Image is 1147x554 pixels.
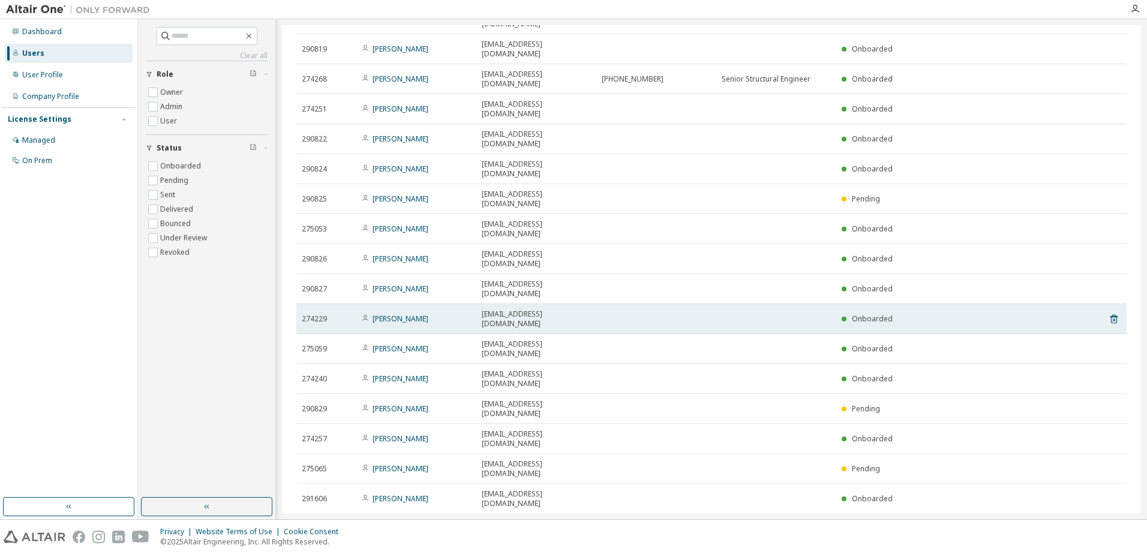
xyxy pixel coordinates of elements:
[22,136,55,145] div: Managed
[6,4,156,16] img: Altair One
[482,40,591,59] span: [EMAIL_ADDRESS][DOMAIN_NAME]
[482,429,591,448] span: [EMAIL_ADDRESS][DOMAIN_NAME]
[852,493,893,504] span: Onboarded
[482,399,591,418] span: [EMAIL_ADDRESS][DOMAIN_NAME]
[160,216,193,231] label: Bounced
[852,254,893,264] span: Onboarded
[482,489,591,508] span: [EMAIL_ADDRESS][DOMAIN_NAME]
[92,531,105,543] img: instagram.svg
[302,104,327,114] span: 274251
[852,463,880,474] span: Pending
[160,202,196,216] label: Delivered
[722,74,810,84] span: Senior Structural Engineer
[146,135,268,161] button: Status
[373,74,428,84] a: [PERSON_NAME]
[160,188,178,202] label: Sent
[373,314,428,324] a: [PERSON_NAME]
[852,433,893,444] span: Onboarded
[482,369,591,389] span: [EMAIL_ADDRESS][DOMAIN_NAME]
[250,70,257,79] span: Clear filter
[146,61,268,88] button: Role
[22,92,79,101] div: Company Profile
[284,527,346,537] div: Cookie Consent
[482,339,591,359] span: [EMAIL_ADDRESS][DOMAIN_NAME]
[302,74,327,84] span: 274268
[302,404,327,414] span: 290829
[302,254,327,264] span: 290826
[22,49,44,58] div: Users
[160,173,191,188] label: Pending
[852,164,893,174] span: Onboarded
[160,231,209,245] label: Under Review
[302,464,327,474] span: 275065
[160,527,196,537] div: Privacy
[302,434,327,444] span: 274257
[482,219,591,239] span: [EMAIL_ADDRESS][DOMAIN_NAME]
[8,115,71,124] div: License Settings
[482,189,591,209] span: [EMAIL_ADDRESS][DOMAIN_NAME]
[373,134,428,144] a: [PERSON_NAME]
[602,74,663,84] span: [PHONE_NUMBER]
[852,194,880,204] span: Pending
[160,245,192,260] label: Revoked
[302,44,327,54] span: 290819
[373,374,428,384] a: [PERSON_NAME]
[482,309,591,329] span: [EMAIL_ADDRESS][DOMAIN_NAME]
[302,164,327,174] span: 290824
[160,114,179,128] label: User
[852,104,893,114] span: Onboarded
[302,374,327,384] span: 274240
[852,284,893,294] span: Onboarded
[852,74,893,84] span: Onboarded
[373,224,428,234] a: [PERSON_NAME]
[373,194,428,204] a: [PERSON_NAME]
[852,314,893,324] span: Onboarded
[302,494,327,504] span: 291606
[160,159,203,173] label: Onboarded
[373,344,428,354] a: [PERSON_NAME]
[373,284,428,294] a: [PERSON_NAME]
[482,159,591,179] span: [EMAIL_ADDRESS][DOMAIN_NAME]
[160,537,346,547] p: © 2025 Altair Engineering, Inc. All Rights Reserved.
[4,531,65,543] img: altair_logo.svg
[852,404,880,414] span: Pending
[373,433,428,444] a: [PERSON_NAME]
[196,527,284,537] div: Website Terms of Use
[373,404,428,414] a: [PERSON_NAME]
[157,143,182,153] span: Status
[373,104,428,114] a: [PERSON_NAME]
[302,224,327,234] span: 275053
[250,143,257,153] span: Clear filter
[482,279,591,299] span: [EMAIL_ADDRESS][DOMAIN_NAME]
[482,249,591,269] span: [EMAIL_ADDRESS][DOMAIN_NAME]
[373,463,428,474] a: [PERSON_NAME]
[373,493,428,504] a: [PERSON_NAME]
[160,85,185,100] label: Owner
[302,134,327,144] span: 290822
[482,70,591,89] span: [EMAIL_ADDRESS][DOMAIN_NAME]
[302,284,327,294] span: 290827
[112,531,125,543] img: linkedin.svg
[852,134,893,144] span: Onboarded
[852,44,893,54] span: Onboarded
[146,51,268,61] a: Clear all
[852,224,893,234] span: Onboarded
[73,531,85,543] img: facebook.svg
[22,156,52,165] div: On Prem
[160,100,185,114] label: Admin
[302,194,327,204] span: 290825
[482,459,591,478] span: [EMAIL_ADDRESS][DOMAIN_NAME]
[302,314,327,324] span: 274229
[852,374,893,384] span: Onboarded
[373,254,428,264] a: [PERSON_NAME]
[302,344,327,354] span: 275059
[157,70,173,79] span: Role
[132,531,149,543] img: youtube.svg
[373,44,428,54] a: [PERSON_NAME]
[22,27,62,37] div: Dashboard
[373,164,428,174] a: [PERSON_NAME]
[482,130,591,149] span: [EMAIL_ADDRESS][DOMAIN_NAME]
[22,70,63,80] div: User Profile
[482,100,591,119] span: [EMAIL_ADDRESS][DOMAIN_NAME]
[852,344,893,354] span: Onboarded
